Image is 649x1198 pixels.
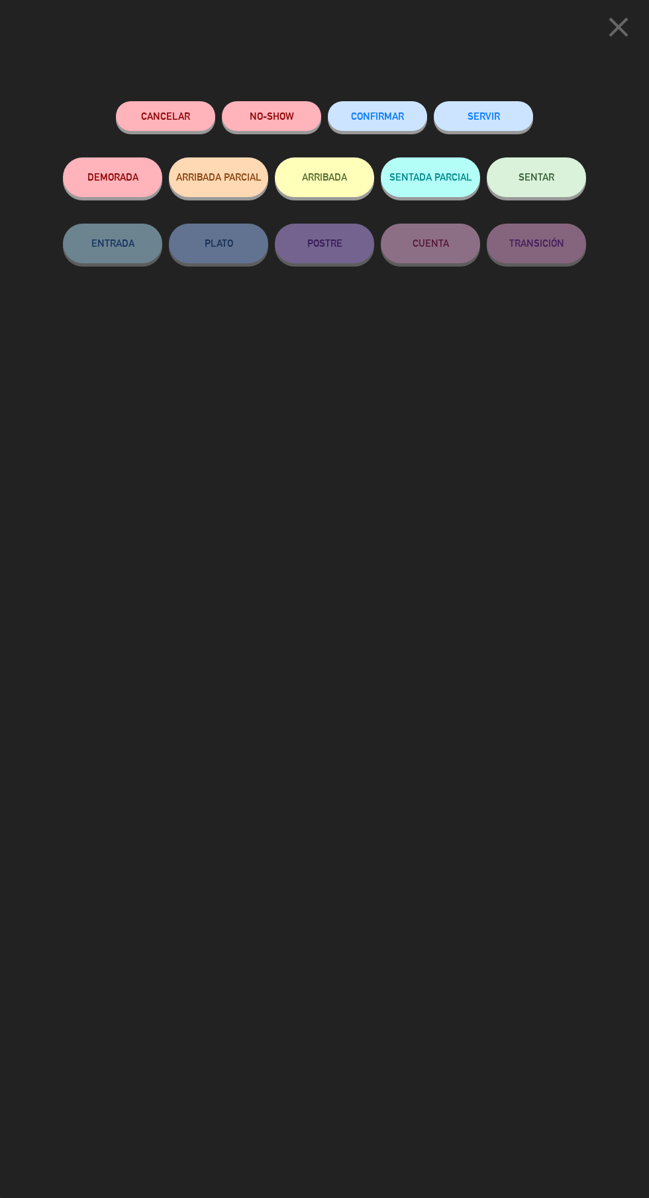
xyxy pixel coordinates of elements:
[602,11,635,44] i: close
[275,224,374,263] button: POSTRE
[328,101,427,131] button: CONFIRMAR
[63,157,162,197] button: DEMORADA
[275,157,374,197] button: ARRIBADA
[63,224,162,263] button: ENTRADA
[434,101,533,131] button: SERVIR
[487,224,586,263] button: TRANSICIÓN
[169,157,268,197] button: ARRIBADA PARCIAL
[169,224,268,263] button: PLATO
[487,157,586,197] button: SENTAR
[116,101,215,131] button: Cancelar
[381,224,480,263] button: CUENTA
[519,171,554,183] span: SENTAR
[222,101,321,131] button: NO-SHOW
[176,171,262,183] span: ARRIBADA PARCIAL
[598,10,639,49] button: close
[381,157,480,197] button: SENTADA PARCIAL
[351,110,404,122] span: CONFIRMAR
